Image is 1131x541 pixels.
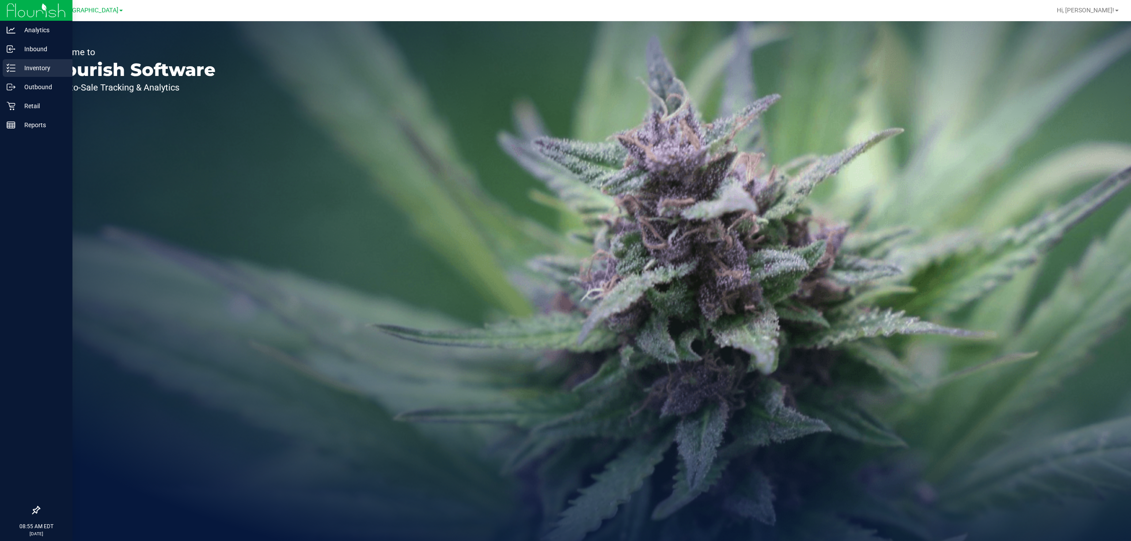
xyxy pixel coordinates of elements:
[1057,7,1114,14] span: Hi, [PERSON_NAME]!
[7,64,15,72] inline-svg: Inventory
[15,82,68,92] p: Outbound
[48,83,216,92] p: Seed-to-Sale Tracking & Analytics
[48,61,216,79] p: Flourish Software
[15,63,68,73] p: Inventory
[15,44,68,54] p: Inbound
[15,101,68,111] p: Retail
[7,102,15,110] inline-svg: Retail
[15,25,68,35] p: Analytics
[58,7,118,14] span: [GEOGRAPHIC_DATA]
[7,45,15,53] inline-svg: Inbound
[4,522,68,530] p: 08:55 AM EDT
[26,469,37,480] iframe: Resource center unread badge
[4,530,68,537] p: [DATE]
[9,470,35,497] iframe: Resource center
[15,120,68,130] p: Reports
[7,83,15,91] inline-svg: Outbound
[7,26,15,34] inline-svg: Analytics
[7,121,15,129] inline-svg: Reports
[48,48,216,57] p: Welcome to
